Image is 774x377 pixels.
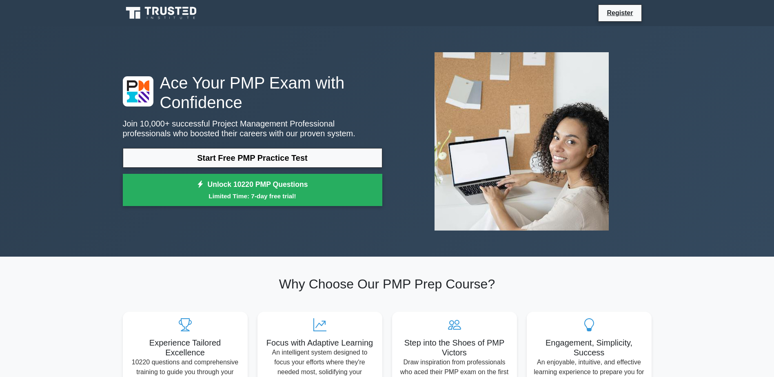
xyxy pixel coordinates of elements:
[133,191,372,201] small: Limited Time: 7-day free trial!
[129,338,241,357] h5: Experience Tailored Excellence
[123,174,382,206] a: Unlock 10220 PMP QuestionsLimited Time: 7-day free trial!
[399,338,510,357] h5: Step into the Shoes of PMP Victors
[123,73,382,112] h1: Ace Your PMP Exam with Confidence
[123,148,382,168] a: Start Free PMP Practice Test
[264,338,376,348] h5: Focus with Adaptive Learning
[123,276,652,292] h2: Why Choose Our PMP Prep Course?
[602,8,638,18] a: Register
[123,119,382,138] p: Join 10,000+ successful Project Management Professional professionals who boosted their careers w...
[533,338,645,357] h5: Engagement, Simplicity, Success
